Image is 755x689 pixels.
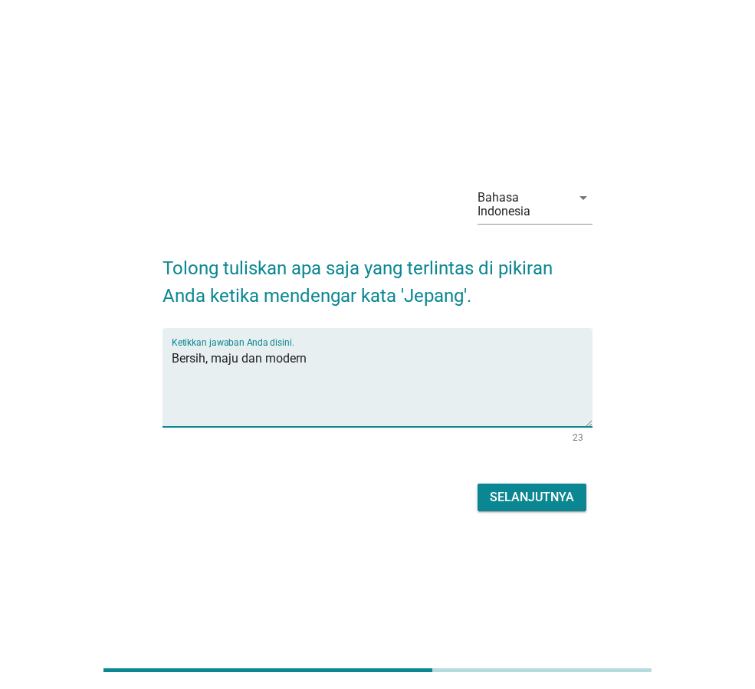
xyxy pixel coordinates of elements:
i: arrow_drop_down [574,189,593,207]
div: Selanjutnya [490,488,574,507]
div: 23 [573,433,583,442]
div: Bahasa Indonesia [478,191,562,218]
button: Selanjutnya [478,484,586,511]
textarea: Ketikkan jawaban Anda disini. [172,346,593,427]
h2: Tolong tuliskan apa saja yang terlintas di pikiran Anda ketika mendengar kata 'Jepang'. [162,239,593,310]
